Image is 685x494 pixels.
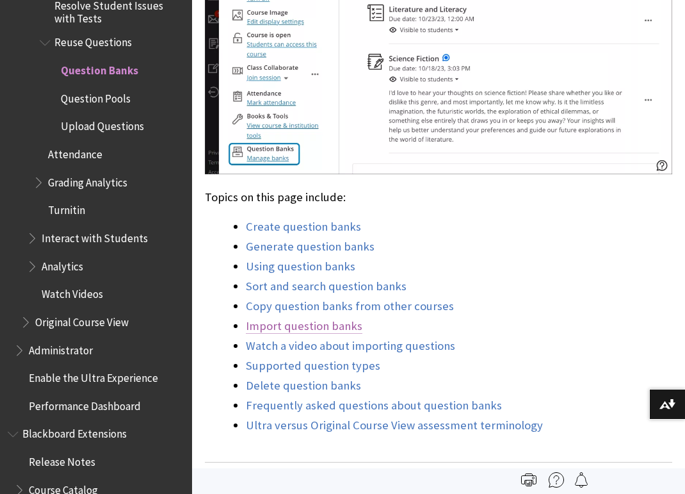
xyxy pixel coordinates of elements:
a: Supported question types [246,358,380,374]
a: Using question banks [246,259,355,274]
span: Question Pools [61,88,131,105]
img: Follow this page [574,472,589,488]
span: Question Banks [61,60,138,77]
span: Administrator [29,340,93,357]
a: Import question banks [246,318,362,334]
a: Ultra versus Original Course View assessment terminology [246,418,543,433]
span: Grading Analytics [48,172,127,189]
img: Print [521,472,536,488]
p: Topics on this page include: [205,189,672,206]
a: Generate question banks [246,239,375,254]
span: Blackboard Extensions [22,424,127,441]
span: Performance Dashboard [29,395,141,413]
span: Original Course View [35,311,129,329]
a: Frequently asked questions about question banks [246,398,502,413]
span: Watch Videos [42,283,103,301]
a: Create question banks [246,219,361,235]
a: Delete question banks [246,378,361,393]
span: Enable the Ultra Experience [29,367,158,384]
a: Sort and search question banks [246,279,407,294]
a: Copy question banks from other courses [246,299,454,314]
img: More help [549,472,564,488]
a: Watch a video about importing questions [246,338,455,354]
span: Release Notes [29,451,95,468]
span: Analytics [42,256,83,273]
span: Interact with Students [42,227,148,245]
span: Turnitin [48,200,85,217]
span: Reuse Questions [54,32,132,49]
span: Attendance [48,144,102,161]
span: Upload Questions [61,116,144,133]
